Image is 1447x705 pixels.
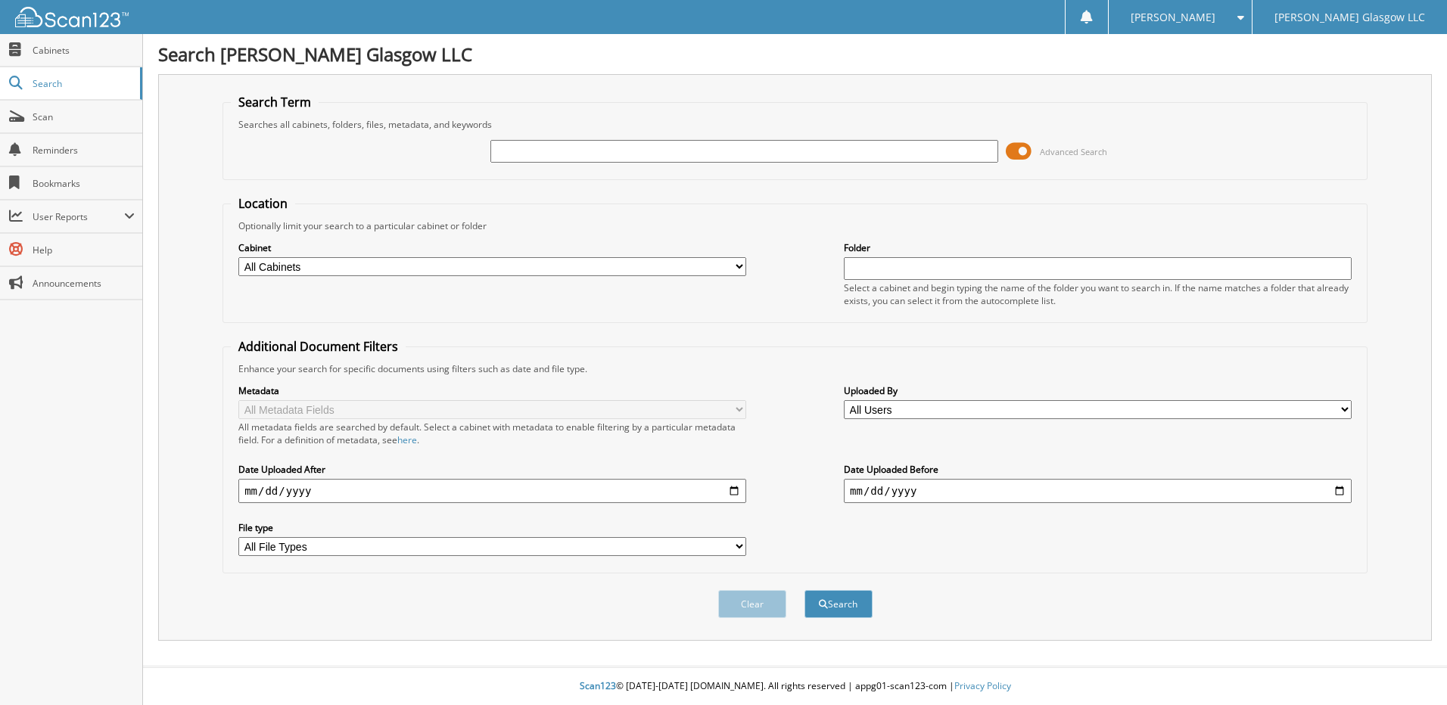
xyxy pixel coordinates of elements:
[231,94,319,110] legend: Search Term
[231,338,406,355] legend: Additional Document Filters
[397,433,417,446] a: here
[718,590,786,618] button: Clear
[33,177,135,190] span: Bookmarks
[33,277,135,290] span: Announcements
[1371,632,1447,705] iframe: Chat Widget
[1274,13,1425,22] span: [PERSON_NAME] Glasgow LLC
[238,463,746,476] label: Date Uploaded After
[238,521,746,534] label: File type
[844,241,1352,254] label: Folder
[844,479,1352,503] input: end
[33,244,135,256] span: Help
[33,44,135,57] span: Cabinets
[231,195,295,212] legend: Location
[844,463,1352,476] label: Date Uploaded Before
[33,144,135,157] span: Reminders
[844,281,1352,307] div: Select a cabinet and begin typing the name of the folder you want to search in. If the name match...
[231,219,1359,232] div: Optionally limit your search to a particular cabinet or folder
[231,362,1359,375] div: Enhance your search for specific documents using filters such as date and file type.
[231,118,1359,131] div: Searches all cabinets, folders, files, metadata, and keywords
[33,110,135,123] span: Scan
[238,241,746,254] label: Cabinet
[33,77,132,90] span: Search
[143,668,1447,705] div: © [DATE]-[DATE] [DOMAIN_NAME]. All rights reserved | appg01-scan123-com |
[844,384,1352,397] label: Uploaded By
[954,679,1011,692] a: Privacy Policy
[15,7,129,27] img: scan123-logo-white.svg
[238,384,746,397] label: Metadata
[238,421,746,446] div: All metadata fields are searched by default. Select a cabinet with metadata to enable filtering b...
[1040,146,1107,157] span: Advanced Search
[1131,13,1215,22] span: [PERSON_NAME]
[238,479,746,503] input: start
[158,42,1432,67] h1: Search [PERSON_NAME] Glasgow LLC
[580,679,616,692] span: Scan123
[804,590,873,618] button: Search
[33,210,124,223] span: User Reports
